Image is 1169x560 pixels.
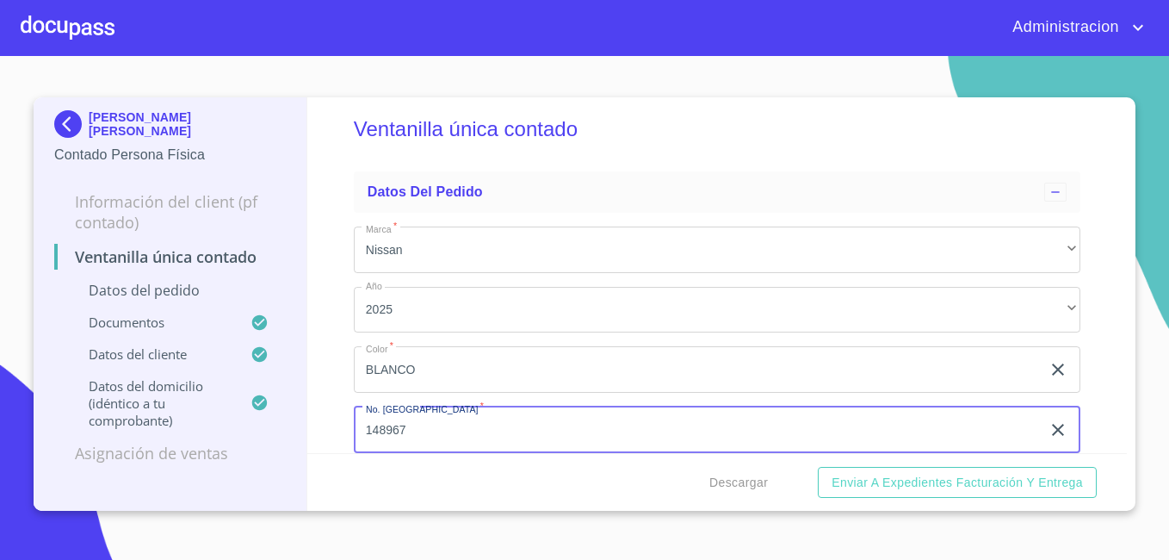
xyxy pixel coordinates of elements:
div: [PERSON_NAME] [PERSON_NAME] [54,110,286,145]
p: Datos del cliente [54,345,251,363]
span: Datos del pedido [368,184,483,199]
h5: Ventanilla única contado [354,94,1080,165]
div: Nissan [354,227,1080,273]
img: Docupass spot blue [54,110,89,138]
button: clear input [1048,359,1068,380]
p: Información del Client (PF contado) [54,191,286,233]
p: [PERSON_NAME] [PERSON_NAME] [89,110,286,138]
button: Enviar a Expedientes Facturación y Entrega [818,467,1097,499]
span: Administracion [999,14,1128,41]
span: Enviar a Expedientes Facturación y Entrega [832,472,1083,494]
p: Datos del pedido [54,281,286,300]
p: Datos del domicilio (idéntico a tu comprobante) [54,377,251,429]
span: Descargar [709,472,768,494]
p: Ventanilla única contado [54,246,286,267]
div: Datos del pedido [354,171,1080,213]
p: Asignación de Ventas [54,443,286,464]
p: Contado Persona Física [54,145,286,165]
p: Documentos [54,314,251,331]
button: account of current user [999,14,1148,41]
div: 2025 [354,287,1080,333]
button: clear input [1048,420,1068,440]
button: Descargar [702,467,775,499]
